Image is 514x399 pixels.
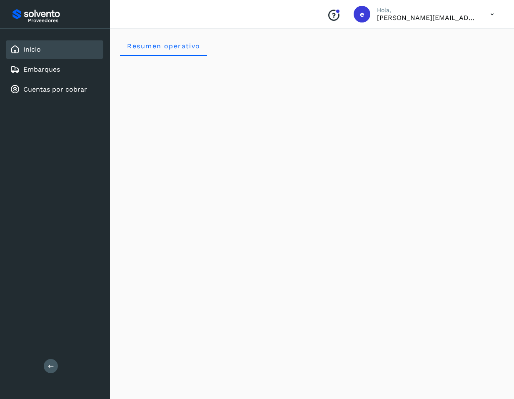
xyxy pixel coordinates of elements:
[127,42,200,50] span: Resumen operativo
[6,60,103,79] div: Embarques
[6,80,103,99] div: Cuentas por cobrar
[23,45,41,53] a: Inicio
[6,40,103,59] div: Inicio
[23,85,87,93] a: Cuentas por cobrar
[377,7,477,14] p: Hola,
[23,65,60,73] a: Embarques
[377,14,477,22] p: ernesto+temporal@solvento.mx
[28,17,100,23] p: Proveedores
